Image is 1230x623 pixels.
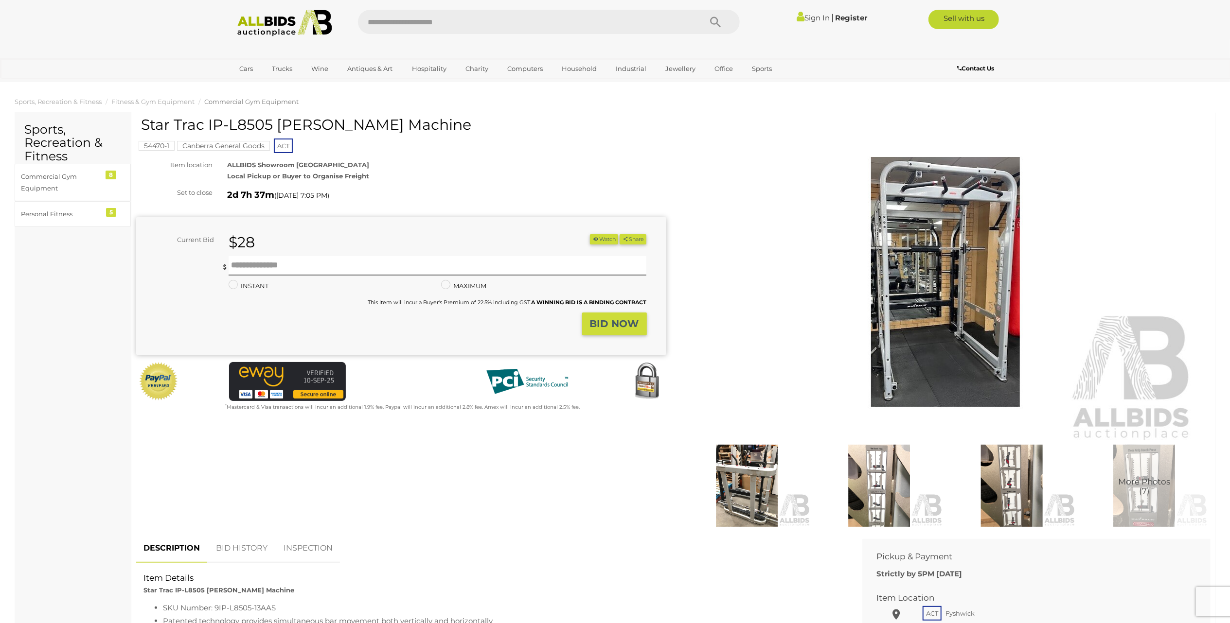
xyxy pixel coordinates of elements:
[229,280,268,292] label: INSTANT
[139,142,175,150] a: 54470-1
[21,208,101,220] div: Personal Fitness
[708,61,739,77] a: Office
[163,601,840,614] li: SKU Number: 9IP-L8505-13AAS
[136,534,207,563] a: DESCRIPTION
[877,593,1181,603] h2: Item Location
[106,208,116,217] div: 5
[627,362,666,401] img: Secured by Rapid SSL
[266,61,299,77] a: Trucks
[233,77,315,93] a: [GEOGRAPHIC_DATA]
[143,586,294,594] strong: Star Trac IP-L8505 [PERSON_NAME] Machine
[406,61,453,77] a: Hospitality
[177,142,270,150] a: Canberra General Goods
[274,191,330,199] span: ( )
[746,61,778,77] a: Sports
[943,607,977,620] span: Fyshwick
[691,10,740,34] button: Search
[139,362,178,401] img: Official PayPal Seal
[276,534,340,563] a: INSPECTION
[816,445,943,527] img: Star Trac IP-L8505 Max Rack Smith Machine
[683,445,811,527] img: Star Trac IP-L8505 Max Rack Smith Machine
[368,299,646,306] small: This Item will incur a Buyer's Premium of 22.5% including GST.
[1118,478,1171,496] span: More Photos (7)
[209,534,275,563] a: BID HISTORY
[177,141,270,151] mark: Canberra General Goods
[225,404,580,410] small: Mastercard & Visa transactions will incur an additional 1.9% fee. Paypal will incur an additional...
[141,117,664,133] h1: Star Trac IP-L8505 [PERSON_NAME] Machine
[305,61,335,77] a: Wine
[582,312,647,335] button: BID NOW
[590,234,618,244] li: Watch this item
[555,61,603,77] a: Household
[835,13,867,22] a: Register
[696,121,1194,442] img: Star Trac IP-L8505 Max Rack Smith Machine
[928,10,999,29] a: Sell with us
[21,171,101,194] div: Commercial Gym Equipment
[233,61,260,77] a: Cars
[948,445,1075,527] img: Star Trac IP-L8505 Max Rack Smith Machine
[877,569,963,578] b: Strictly by 5PM [DATE]
[229,362,346,401] img: eWAY Payment Gateway
[1081,445,1208,527] a: More Photos(7)
[227,190,274,200] strong: 2d 7h 37m
[139,141,175,151] mark: 54470-1
[831,12,834,23] span: |
[15,164,131,201] a: Commercial Gym Equipment 8
[441,280,486,292] label: MAXIMUM
[276,191,328,200] span: [DATE] 7:05 PM
[15,98,102,105] a: Sports, Recreation & Fitness
[15,201,131,227] a: Personal Fitness 5
[143,573,840,583] h2: Item Details
[111,98,195,105] a: Fitness & Gym Equipment
[341,61,399,77] a: Antiques & Art
[659,61,702,77] a: Jewellery
[501,61,549,77] a: Computers
[227,161,370,169] strong: ALLBIDS Showroom [GEOGRAPHIC_DATA]
[957,63,997,74] a: Contact Us
[232,10,338,36] img: Allbids.com.au
[129,159,220,171] div: Item location
[229,233,255,251] strong: $28
[459,61,495,77] a: Charity
[129,187,220,198] div: Set to close
[609,61,653,77] a: Industrial
[590,318,639,329] strong: BID NOW
[274,138,293,153] span: ACT
[797,13,830,22] a: Sign In
[136,234,221,245] div: Current Bid
[620,234,646,244] button: Share
[923,606,942,621] span: ACT
[590,234,618,244] button: Watch
[957,65,994,72] b: Contact Us
[479,362,576,401] img: PCI DSS compliant
[106,171,116,179] div: 8
[204,98,299,105] a: Commercial Gym Equipment
[24,123,121,163] h2: Sports, Recreation & Fitness
[1081,445,1208,527] img: Star Trac IP-L8505 Max Rack Smith Machine
[531,299,646,306] b: A WINNING BID IS A BINDING CONTRACT
[227,172,370,180] strong: Local Pickup or Buyer to Organise Freight
[877,552,1181,561] h2: Pickup & Payment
